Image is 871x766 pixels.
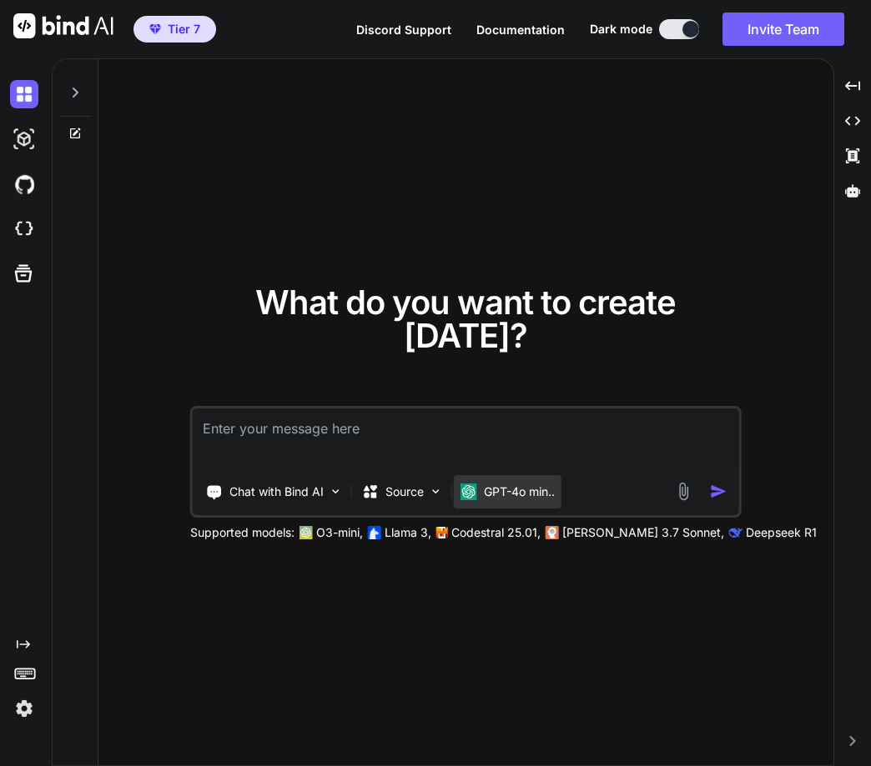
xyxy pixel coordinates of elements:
span: Discord Support [356,23,451,37]
img: claude [729,526,743,539]
p: GPT-4o min.. [484,483,555,500]
p: Codestral 25.01, [451,524,541,541]
img: Mistral-AI [436,527,448,538]
img: settings [10,694,38,723]
img: Pick Tools [329,484,343,498]
img: githubDark [10,170,38,198]
p: [PERSON_NAME] 3.7 Sonnet, [562,524,724,541]
button: premiumTier 7 [133,16,216,43]
p: Source [385,483,424,500]
span: Dark mode [590,21,652,38]
p: Llama 3, [385,524,431,541]
p: Chat with Bind AI [229,483,324,500]
button: Documentation [476,21,565,38]
img: Llama2 [368,526,381,539]
button: Invite Team [722,13,844,46]
img: icon [710,483,728,500]
img: darkChat [10,80,38,108]
img: claude [546,526,559,539]
span: Documentation [476,23,565,37]
img: Pick Models [429,484,443,498]
img: cloudideIcon [10,215,38,243]
p: O3-mini, [316,524,363,541]
span: Tier 7 [168,21,200,38]
button: Discord Support [356,21,451,38]
img: premium [149,24,161,34]
img: attachment [674,482,693,501]
p: Supported models: [190,524,295,541]
p: Deepseek R1 [746,524,817,541]
img: Bind AI [13,13,113,38]
img: GPT-4 [300,526,313,539]
span: What do you want to create [DATE]? [255,282,676,356]
img: darkAi-studio [10,125,38,153]
img: GPT-4o mini [461,483,477,500]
